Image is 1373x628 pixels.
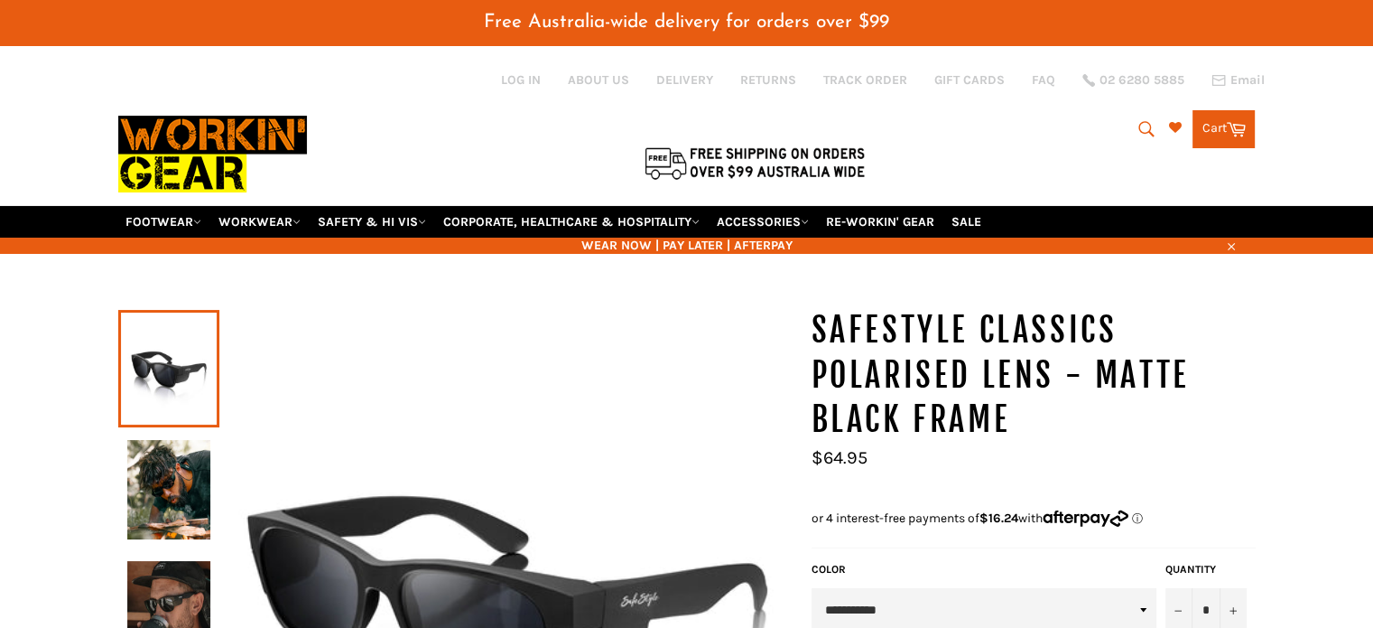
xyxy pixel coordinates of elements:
label: Quantity [1165,562,1247,577]
a: 02 6280 5885 [1082,74,1184,87]
img: SAFESTYLE Classics Polarised Lens - Matte Black Frame - Workin' Gear [127,440,210,539]
span: $64.95 [812,447,867,468]
a: FOOTWEAR [118,206,209,238]
a: TRACK ORDER [823,71,907,89]
a: GIFT CARDS [934,71,1005,89]
span: Email [1230,74,1265,87]
img: Workin Gear leaders in Workwear, Safety Boots, PPE, Uniforms. Australia's No.1 in Workwear [118,103,307,205]
span: 02 6280 5885 [1099,74,1184,87]
a: CORPORATE, HEALTHCARE & HOSPITALITY [436,206,707,238]
a: DELIVERY [656,71,713,89]
h1: SAFESTYLE Classics Polarised Lens - Matte Black Frame [812,308,1256,443]
span: WEAR NOW | PAY LATER | AFTERPAY [118,237,1256,254]
a: FAQ [1032,71,1055,89]
a: RETURNS [740,71,796,89]
label: Color [812,562,1156,577]
a: Email [1211,73,1265,88]
a: Log in [501,72,541,88]
a: ABOUT US [568,71,629,89]
img: Flat $9.95 shipping Australia wide [642,144,867,182]
a: SALE [944,206,988,238]
a: SAFETY & HI VIS [311,206,433,238]
a: Cart [1192,110,1255,148]
a: WORKWEAR [211,206,308,238]
a: RE-WORKIN' GEAR [819,206,942,238]
span: Free Australia-wide delivery for orders over $99 [484,13,889,32]
a: ACCESSORIES [710,206,816,238]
